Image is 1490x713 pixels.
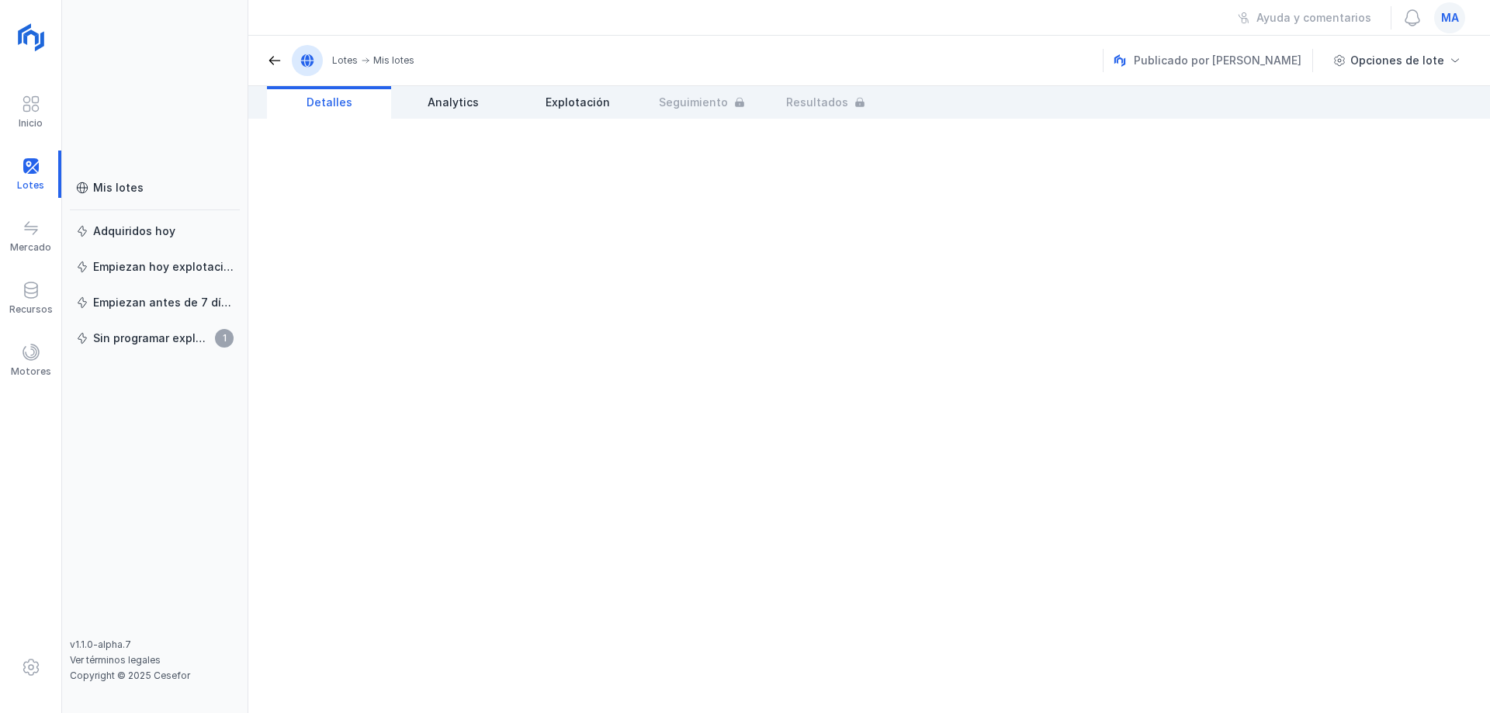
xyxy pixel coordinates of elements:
[764,86,888,119] a: Resultados
[267,86,391,119] a: Detalles
[373,54,414,67] div: Mis lotes
[93,331,210,346] div: Sin programar explotación
[9,303,53,316] div: Recursos
[215,329,234,348] span: 1
[70,289,240,317] a: Empiezan antes de 7 días
[391,86,515,119] a: Analytics
[1114,49,1315,72] div: Publicado por [PERSON_NAME]
[1228,5,1381,31] button: Ayuda y comentarios
[93,259,234,275] div: Empiezan hoy explotación
[1114,54,1126,67] img: nemus.svg
[12,18,50,57] img: logoRight.svg
[11,365,51,378] div: Motores
[10,241,51,254] div: Mercado
[1350,53,1444,68] div: Opciones de lote
[70,324,240,352] a: Sin programar explotación1
[546,95,610,110] span: Explotación
[70,639,240,651] div: v1.1.0-alpha.7
[307,95,352,110] span: Detalles
[70,253,240,281] a: Empiezan hoy explotación
[786,95,848,110] span: Resultados
[19,117,43,130] div: Inicio
[70,174,240,202] a: Mis lotes
[70,670,240,682] div: Copyright © 2025 Cesefor
[1441,10,1459,26] span: ma
[428,95,479,110] span: Analytics
[515,86,639,119] a: Explotación
[93,180,144,196] div: Mis lotes
[93,295,234,310] div: Empiezan antes de 7 días
[70,654,161,666] a: Ver términos legales
[70,217,240,245] a: Adquiridos hoy
[332,54,358,67] div: Lotes
[659,95,728,110] span: Seguimiento
[639,86,764,119] a: Seguimiento
[93,223,175,239] div: Adquiridos hoy
[1256,10,1371,26] div: Ayuda y comentarios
